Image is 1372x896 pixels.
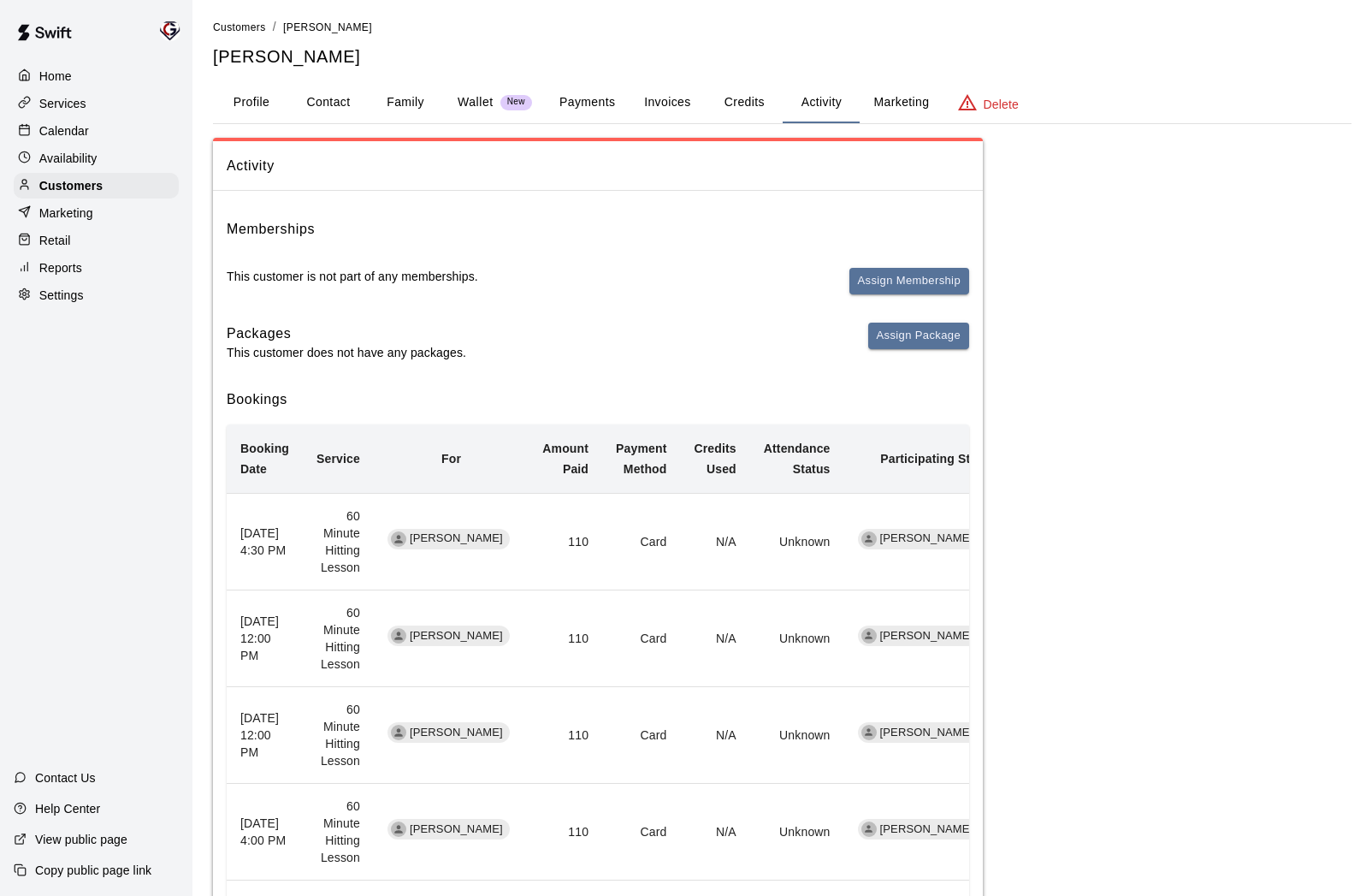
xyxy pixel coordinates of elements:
p: Settings [39,287,84,304]
div: Kamron Smith [861,725,877,740]
td: 110 [529,590,602,687]
p: View public page [35,831,127,848]
h6: Memberships [227,218,315,240]
h6: Packages [227,323,466,345]
button: Profile [213,82,290,123]
button: Marketing [860,82,943,123]
div: Kamron Smith [861,822,877,837]
span: [PERSON_NAME] [873,725,980,741]
h5: [PERSON_NAME] [213,45,1351,68]
p: Home [39,68,72,85]
td: 110 [529,493,602,590]
a: Reports [14,255,179,281]
button: Invoices [629,82,706,123]
p: Reports [39,259,82,276]
td: N/A [681,493,750,590]
div: Kamron Smith [861,628,877,644]
td: Card [602,784,680,881]
button: Contact [290,82,367,123]
span: [PERSON_NAME] [873,628,980,644]
div: Kamron Smith [861,531,877,547]
a: Customers [213,20,266,33]
p: Help Center [35,800,100,817]
a: Customers [14,173,179,199]
td: Unknown [750,784,844,881]
b: Payment Method [616,442,666,476]
p: This customer does not have any packages. [227,344,466,361]
th: [DATE] 12:00 PM [227,590,303,687]
td: Card [602,687,680,784]
b: Participating Staff [880,452,985,466]
td: N/A [681,784,750,881]
div: [PERSON_NAME] [858,819,980,840]
td: 60 Minute Hitting Lesson [303,687,374,784]
b: Credits Used [695,442,736,476]
b: Attendance Status [764,442,831,476]
td: Unknown [750,493,844,590]
a: Home [14,63,179,89]
button: Family [367,82,444,123]
span: [PERSON_NAME] [403,628,510,644]
th: [DATE] 12:00 PM [227,687,303,784]
th: [DATE] 4:30 PM [227,493,303,590]
b: For [441,452,461,466]
div: basic tabs example [213,82,1351,123]
div: [PERSON_NAME] [858,529,980,549]
div: [PERSON_NAME] [858,722,980,743]
a: Settings [14,282,179,308]
button: Assign Package [868,323,969,349]
span: Customers [213,21,266,33]
p: Wallet [458,93,494,111]
p: Contact Us [35,769,96,786]
a: Availability [14,145,179,171]
td: 110 [529,687,602,784]
a: Retail [14,228,179,253]
nav: breadcrumb [213,18,1351,37]
span: [PERSON_NAME] [403,725,510,741]
p: Services [39,95,86,112]
td: 110 [529,784,602,881]
span: Activity [227,155,969,177]
span: [PERSON_NAME] [403,531,510,547]
div: Jake Gunning [391,531,406,547]
a: Calendar [14,118,179,144]
td: 60 Minute Hitting Lesson [303,784,374,881]
td: Card [602,493,680,590]
div: Jake Gunning [391,822,406,837]
span: [PERSON_NAME] [283,21,372,33]
span: New [500,97,532,108]
p: Availability [39,150,98,167]
p: This customer is not part of any memberships. [227,268,478,285]
td: Unknown [750,687,844,784]
span: [PERSON_NAME] [873,531,980,547]
p: Retail [39,232,71,249]
img: Mike Colangelo (Owner) [160,21,180,41]
b: Amount Paid [542,442,588,476]
div: Jake Gunning [391,628,406,644]
td: 60 Minute Hitting Lesson [303,493,374,590]
span: [PERSON_NAME] [403,822,510,838]
a: Marketing [14,200,179,226]
td: Card [602,590,680,687]
td: 60 Minute Hitting Lesson [303,590,374,687]
p: Customers [39,177,103,194]
p: Marketing [39,205,93,222]
div: Mike Colangelo (Owner) [157,14,192,48]
div: [PERSON_NAME] [858,626,980,646]
button: Activity [783,82,860,123]
div: Jake Gunning [391,725,406,740]
a: Services [14,91,179,116]
td: N/A [681,687,750,784]
button: Payments [546,82,629,123]
button: Assign Membership [849,268,969,294]
td: N/A [681,590,750,687]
